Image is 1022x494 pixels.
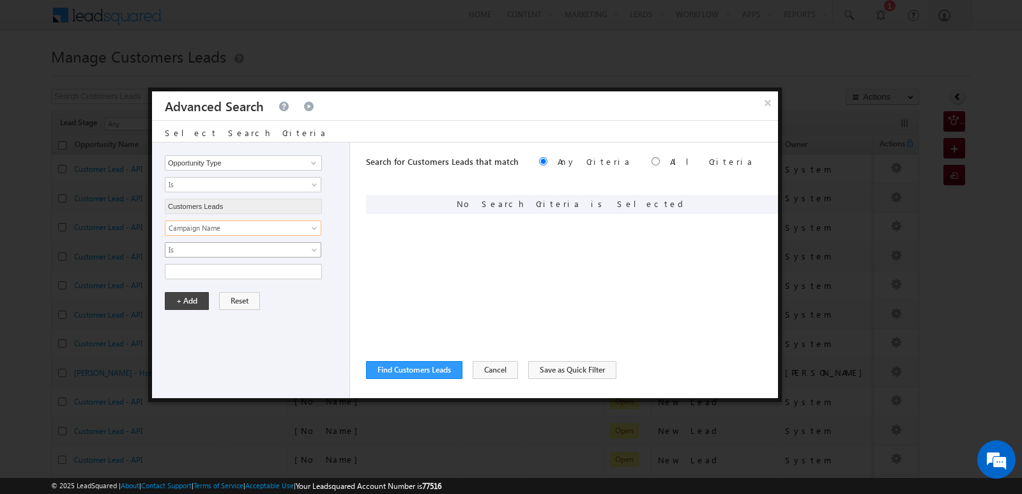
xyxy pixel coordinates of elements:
span: Is [165,179,304,190]
a: Is [165,177,321,192]
span: © 2025 LeadSquared | | | | | [51,480,441,492]
span: Your Leadsquared Account Number is [296,481,441,491]
button: Reset [219,292,260,310]
button: × [758,91,778,114]
a: Terms of Service [194,481,243,490]
label: Any Criteria [558,156,631,167]
button: Find Customers Leads [366,361,462,379]
button: Cancel [473,361,518,379]
div: Chat with us now [66,67,215,84]
label: All Criteria [670,156,754,167]
span: Search for Customers Leads that match [366,156,519,167]
h3: Advanced Search [165,91,264,120]
input: Type to Search [165,155,322,171]
div: Minimize live chat window [210,6,240,37]
input: Type to Search [165,199,322,214]
a: Is [165,242,321,258]
a: Acceptable Use [245,481,294,490]
button: + Add [165,292,209,310]
div: No Search Criteria is Selected [366,195,778,214]
textarea: Type your message and hit 'Enter' [17,118,233,383]
a: About [121,481,139,490]
a: Contact Support [141,481,192,490]
em: Start Chat [174,394,232,411]
a: Show All Items [304,157,320,169]
span: Campaign Name [165,222,304,234]
span: Select Search Criteria [165,127,327,138]
button: Save as Quick Filter [528,361,616,379]
a: Campaign Name [165,220,321,236]
span: 77516 [422,481,441,491]
img: d_60004797649_company_0_60004797649 [22,67,54,84]
span: Is [165,244,304,256]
